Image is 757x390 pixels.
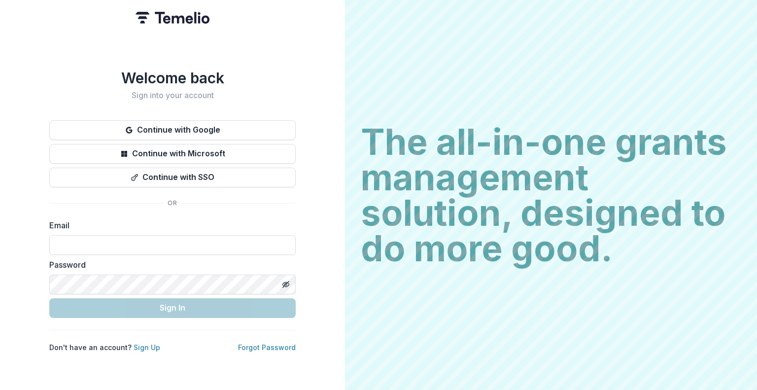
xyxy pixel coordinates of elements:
button: Toggle password visibility [278,277,294,292]
a: Sign Up [134,343,160,352]
p: Don't have an account? [49,342,160,353]
label: Email [49,219,290,231]
button: Continue with Microsoft [49,144,296,164]
button: Sign In [49,298,296,318]
h1: Welcome back [49,69,296,87]
button: Continue with Google [49,120,296,140]
h2: Sign into your account [49,91,296,100]
img: Temelio [136,12,209,24]
a: Forgot Password [238,343,296,352]
label: Password [49,259,290,271]
button: Continue with SSO [49,168,296,187]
